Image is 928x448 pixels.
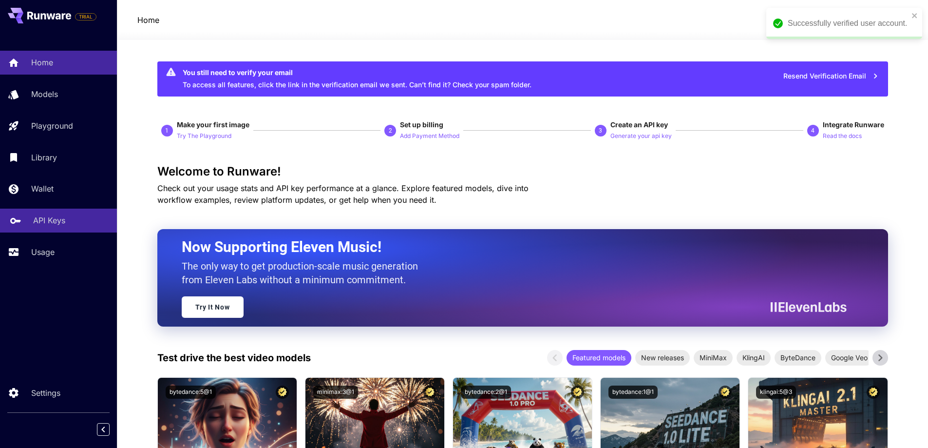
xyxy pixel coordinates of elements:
[635,352,690,363] span: New releases
[400,130,459,141] button: Add Payment Method
[775,350,821,366] div: ByteDance
[911,12,918,19] button: close
[31,246,55,258] p: Usage
[756,386,796,399] button: klingai:5@3
[599,126,602,135] p: 3
[610,130,672,141] button: Generate your api key
[811,126,814,135] p: 4
[389,126,392,135] p: 2
[137,14,159,26] nav: breadcrumb
[737,352,771,363] span: KlingAI
[157,165,888,178] h3: Welcome to Runware!
[137,14,159,26] a: Home
[165,126,169,135] p: 1
[571,386,584,399] button: Certified Model – Vetted for best performance and includes a commercial license.
[788,18,909,29] div: Successfully verified user account.
[778,66,884,86] button: Resend Verification Email
[461,386,511,399] button: bytedance:2@1
[610,132,672,141] p: Generate your api key
[157,183,529,205] span: Check out your usage stats and API key performance at a glance. Explore featured models, dive int...
[867,386,880,399] button: Certified Model – Vetted for best performance and includes a commercial license.
[313,386,358,399] button: minimax:3@1
[177,130,231,141] button: Try The Playground
[31,57,53,68] p: Home
[31,88,58,100] p: Models
[33,214,65,226] p: API Keys
[423,386,436,399] button: Certified Model – Vetted for best performance and includes a commercial license.
[31,387,60,399] p: Settings
[823,120,884,129] span: Integrate Runware
[76,13,96,20] span: TRIAL
[635,350,690,366] div: New releases
[31,152,57,163] p: Library
[567,350,631,366] div: Featured models
[182,296,244,318] a: Try It Now
[823,132,862,141] p: Read the docs
[157,351,311,365] p: Test drive the best video models
[182,259,425,287] p: The only way to get production-scale music generation from Eleven Labs without a minimum commitment.
[400,132,459,141] p: Add Payment Method
[166,386,216,399] button: bytedance:5@1
[276,386,289,399] button: Certified Model – Vetted for best performance and includes a commercial license.
[694,350,733,366] div: MiniMax
[31,120,73,132] p: Playground
[567,352,631,363] span: Featured models
[719,386,732,399] button: Certified Model – Vetted for best performance and includes a commercial license.
[825,350,873,366] div: Google Veo
[177,120,249,129] span: Make your first image
[775,352,821,363] span: ByteDance
[737,350,771,366] div: KlingAI
[104,421,117,438] div: Collapse sidebar
[31,183,54,195] p: Wallet
[610,120,668,129] span: Create an API key
[182,238,839,256] h2: Now Supporting Eleven Music!
[825,352,873,363] span: Google Veo
[694,352,733,363] span: MiniMax
[823,130,862,141] button: Read the docs
[608,386,658,399] button: bytedance:1@1
[97,423,110,436] button: Collapse sidebar
[400,120,443,129] span: Set up billing
[183,64,531,94] div: To access all features, click the link in the verification email we sent. Can’t find it? Check yo...
[177,132,231,141] p: Try The Playground
[75,11,96,22] span: Add your payment card to enable full platform functionality.
[183,67,531,78] div: You still need to verify your email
